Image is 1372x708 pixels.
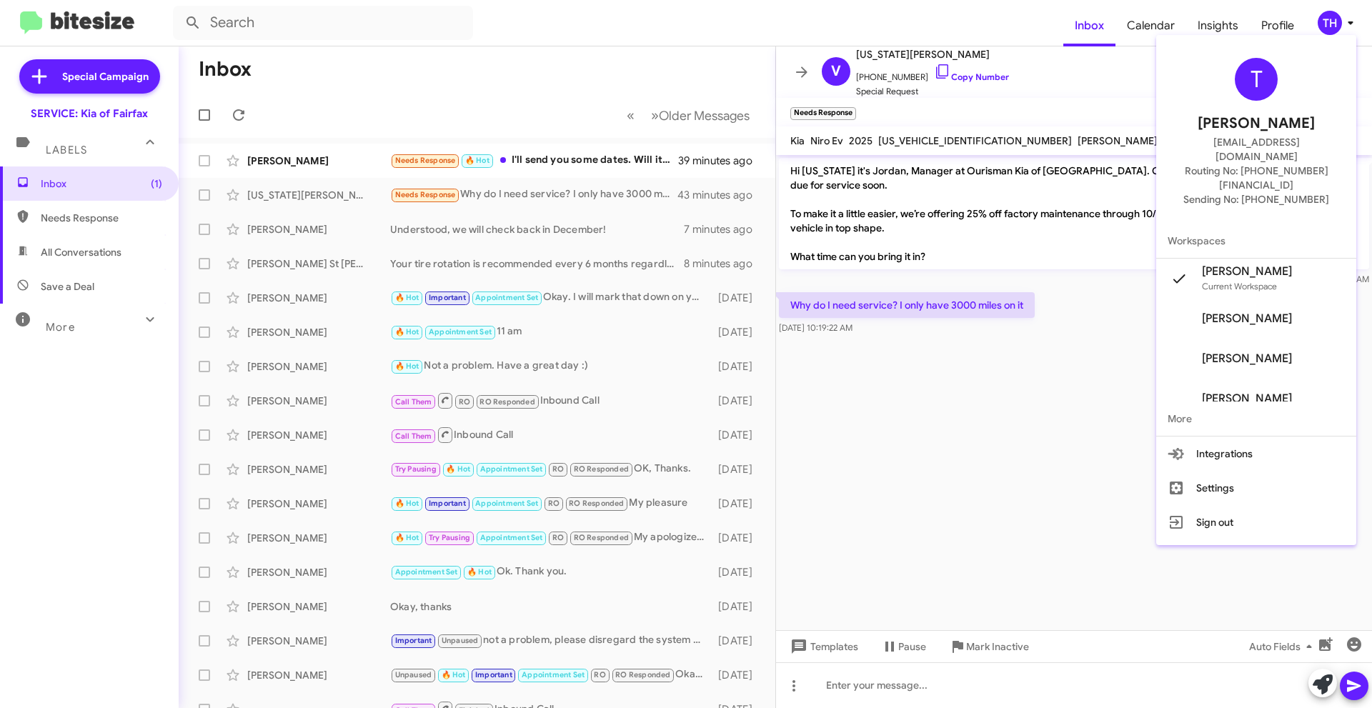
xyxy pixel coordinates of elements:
span: [PERSON_NAME] [1198,112,1315,135]
span: Current Workspace [1202,281,1277,291]
span: [EMAIL_ADDRESS][DOMAIN_NAME] [1173,135,1339,164]
span: More [1156,402,1356,436]
button: Settings [1156,471,1356,505]
span: Sending No: [PHONE_NUMBER] [1183,192,1329,206]
span: Routing No: [PHONE_NUMBER][FINANCIAL_ID] [1173,164,1339,192]
div: T [1235,58,1278,101]
span: [PERSON_NAME] [1202,351,1292,366]
button: Integrations [1156,437,1356,471]
span: [PERSON_NAME] [1202,392,1292,406]
span: [PERSON_NAME] [1202,311,1292,326]
span: [PERSON_NAME] [1202,264,1292,279]
span: Workspaces [1156,224,1356,258]
button: Sign out [1156,505,1356,539]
